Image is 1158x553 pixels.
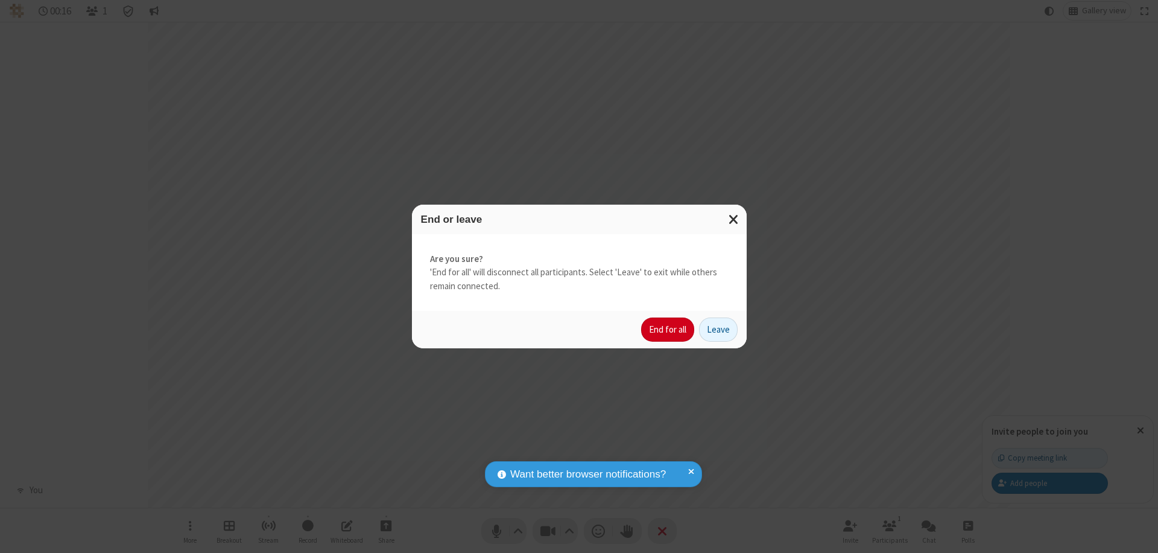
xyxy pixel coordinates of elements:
span: Want better browser notifications? [510,467,666,482]
button: Close modal [721,205,747,234]
button: Leave [699,318,738,342]
h3: End or leave [421,214,738,225]
button: End for all [641,318,694,342]
div: 'End for all' will disconnect all participants. Select 'Leave' to exit while others remain connec... [412,234,747,312]
strong: Are you sure? [430,252,729,266]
